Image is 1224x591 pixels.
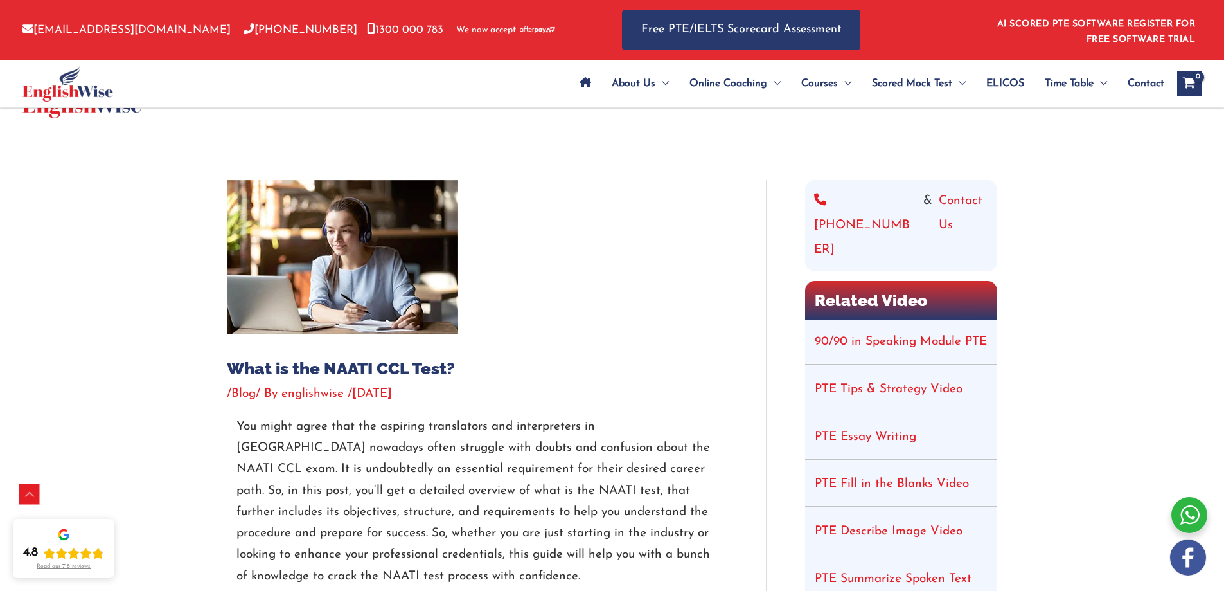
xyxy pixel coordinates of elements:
[679,61,791,106] a: Online CoachingMenu Toggle
[622,10,860,50] a: Free PTE/IELTS Scorecard Assessment
[862,61,976,106] a: Scored Mock TestMenu Toggle
[231,388,256,400] a: Blog
[22,24,231,35] a: [EMAIL_ADDRESS][DOMAIN_NAME]
[1117,61,1164,106] a: Contact
[244,24,357,35] a: [PHONE_NUMBER]
[986,61,1024,106] span: ELICOS
[801,61,838,106] span: Courses
[815,383,962,396] a: PTE Tips & Strategy Video
[791,61,862,106] a: CoursesMenu Toggle
[1128,61,1164,106] span: Contact
[227,385,727,403] div: / / By /
[37,563,91,570] div: Read our 718 reviews
[997,19,1196,44] a: AI SCORED PTE SOFTWARE REGISTER FOR FREE SOFTWARE TRIAL
[989,9,1202,51] aside: Header Widget 1
[1034,61,1117,106] a: Time TableMenu Toggle
[976,61,1034,106] a: ELICOS
[22,66,113,102] img: cropped-ew-logo
[939,189,988,262] a: Contact Us
[367,24,443,35] a: 1300 000 783
[236,416,718,587] p: You might agree that the aspiring translators and interpreters in [GEOGRAPHIC_DATA] nowadays ofte...
[569,61,1164,106] nav: Site Navigation: Main Menu
[352,388,392,400] span: [DATE]
[520,26,555,33] img: Afterpay-Logo
[814,189,917,262] a: [PHONE_NUMBER]
[815,431,916,443] a: PTE Essay Writing
[872,61,952,106] span: Scored Mock Test
[655,61,669,106] span: Menu Toggle
[815,525,962,538] a: PTE Describe Image Video
[1177,71,1202,96] a: View Shopping Cart, empty
[612,61,655,106] span: About Us
[23,545,104,561] div: Rating: 4.8 out of 5
[815,478,969,490] a: PTE Fill in the Blanks Video
[227,180,458,334] img: What-is-the-NAATI-CCL-Test
[23,545,38,561] div: 4.8
[1094,61,1107,106] span: Menu Toggle
[227,359,727,379] h1: What is the NAATI CCL Test?
[601,61,679,106] a: About UsMenu Toggle
[814,189,988,262] div: &
[767,61,781,106] span: Menu Toggle
[456,24,516,37] span: We now accept
[805,281,997,320] h2: Related Video
[838,61,851,106] span: Menu Toggle
[281,388,348,400] a: englishwise
[815,573,971,585] a: PTE Summarize Spoken Text
[1170,540,1206,576] img: white-facebook.png
[1045,61,1094,106] span: Time Table
[689,61,767,106] span: Online Coaching
[952,61,966,106] span: Menu Toggle
[815,336,987,348] a: 90/90 in Speaking Module PTE
[281,388,344,400] span: englishwise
